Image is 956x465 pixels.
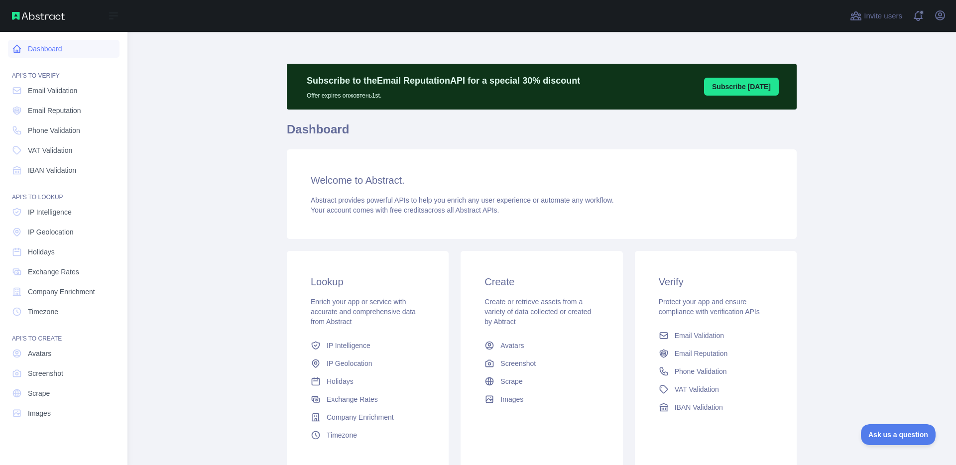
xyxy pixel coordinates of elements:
[8,121,119,139] a: Phone Validation
[327,358,372,368] span: IP Geolocation
[327,430,357,440] span: Timezone
[655,362,777,380] a: Phone Validation
[8,364,119,382] a: Screenshot
[307,74,580,88] p: Subscribe to the Email Reputation API for a special 30 % discount
[8,203,119,221] a: IP Intelligence
[480,390,602,408] a: Images
[848,8,904,24] button: Invite users
[28,267,79,277] span: Exchange Rates
[655,345,777,362] a: Email Reputation
[307,426,429,444] a: Timezone
[480,354,602,372] a: Screenshot
[311,275,425,289] h3: Lookup
[500,341,524,350] span: Avatars
[311,206,499,214] span: Your account comes with across all Abstract APIs.
[675,366,727,376] span: Phone Validation
[307,390,429,408] a: Exchange Rates
[28,368,63,378] span: Screenshot
[675,384,719,394] span: VAT Validation
[28,408,51,418] span: Images
[675,402,723,412] span: IBAN Validation
[8,303,119,321] a: Timezone
[655,327,777,345] a: Email Validation
[327,412,394,422] span: Company Enrichment
[655,380,777,398] a: VAT Validation
[28,247,55,257] span: Holidays
[28,227,74,237] span: IP Geolocation
[307,372,429,390] a: Holidays
[8,283,119,301] a: Company Enrichment
[484,275,598,289] h3: Create
[327,341,370,350] span: IP Intelligence
[8,243,119,261] a: Holidays
[307,354,429,372] a: IP Geolocation
[8,384,119,402] a: Scrape
[500,358,536,368] span: Screenshot
[28,145,72,155] span: VAT Validation
[8,141,119,159] a: VAT Validation
[8,82,119,100] a: Email Validation
[8,40,119,58] a: Dashboard
[8,60,119,80] div: API'S TO VERIFY
[861,424,936,445] iframe: Toggle Customer Support
[8,263,119,281] a: Exchange Rates
[311,173,773,187] h3: Welcome to Abstract.
[28,349,51,358] span: Avatars
[311,196,614,204] span: Abstract provides powerful APIs to help you enrich any user experience or automate any workflow.
[307,88,580,100] p: Offer expires on жовтень 1st.
[864,10,902,22] span: Invite users
[28,125,80,135] span: Phone Validation
[8,181,119,201] div: API'S TO LOOKUP
[8,404,119,422] a: Images
[28,287,95,297] span: Company Enrichment
[484,298,591,326] span: Create or retrieve assets from a variety of data collected or created by Abtract
[480,337,602,354] a: Avatars
[500,376,522,386] span: Scrape
[12,12,65,20] img: Abstract API
[8,345,119,362] a: Avatars
[8,161,119,179] a: IBAN Validation
[327,394,378,404] span: Exchange Rates
[500,394,523,404] span: Images
[675,349,728,358] span: Email Reputation
[311,298,416,326] span: Enrich your app or service with accurate and comprehensive data from Abstract
[327,376,354,386] span: Holidays
[8,323,119,343] div: API'S TO CREATE
[704,78,779,96] button: Subscribe [DATE]
[28,86,77,96] span: Email Validation
[390,206,424,214] span: free credits
[28,106,81,116] span: Email Reputation
[659,275,773,289] h3: Verify
[655,398,777,416] a: IBAN Validation
[287,121,797,145] h1: Dashboard
[28,388,50,398] span: Scrape
[480,372,602,390] a: Scrape
[28,207,72,217] span: IP Intelligence
[28,165,76,175] span: IBAN Validation
[307,408,429,426] a: Company Enrichment
[675,331,724,341] span: Email Validation
[659,298,760,316] span: Protect your app and ensure compliance with verification APIs
[307,337,429,354] a: IP Intelligence
[8,223,119,241] a: IP Geolocation
[28,307,58,317] span: Timezone
[8,102,119,119] a: Email Reputation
